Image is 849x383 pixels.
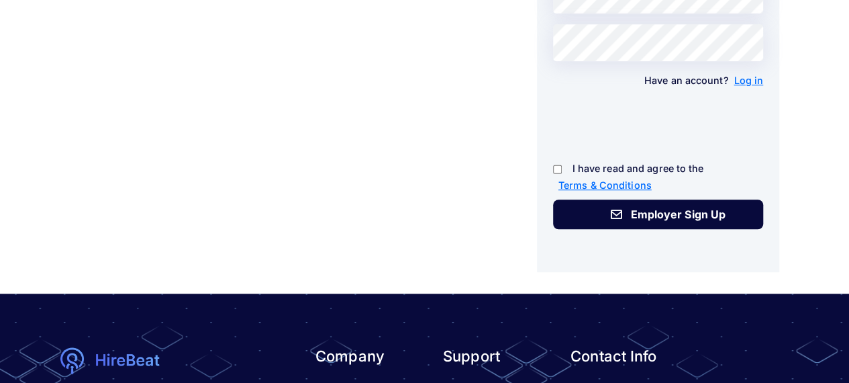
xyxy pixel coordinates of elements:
[558,177,652,194] a: Terms & Conditions
[553,103,757,155] iframe: reCAPTCHA
[553,160,763,195] p: I have read and agree to the
[443,347,550,365] h3: Support
[60,347,84,374] img: logo
[734,72,763,89] a: Log in
[315,347,423,365] h3: Company
[95,350,161,372] img: logotext
[553,200,763,229] button: Employer Sign Up
[570,347,805,365] h3: Contact Info
[553,72,763,89] p: Have an account?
